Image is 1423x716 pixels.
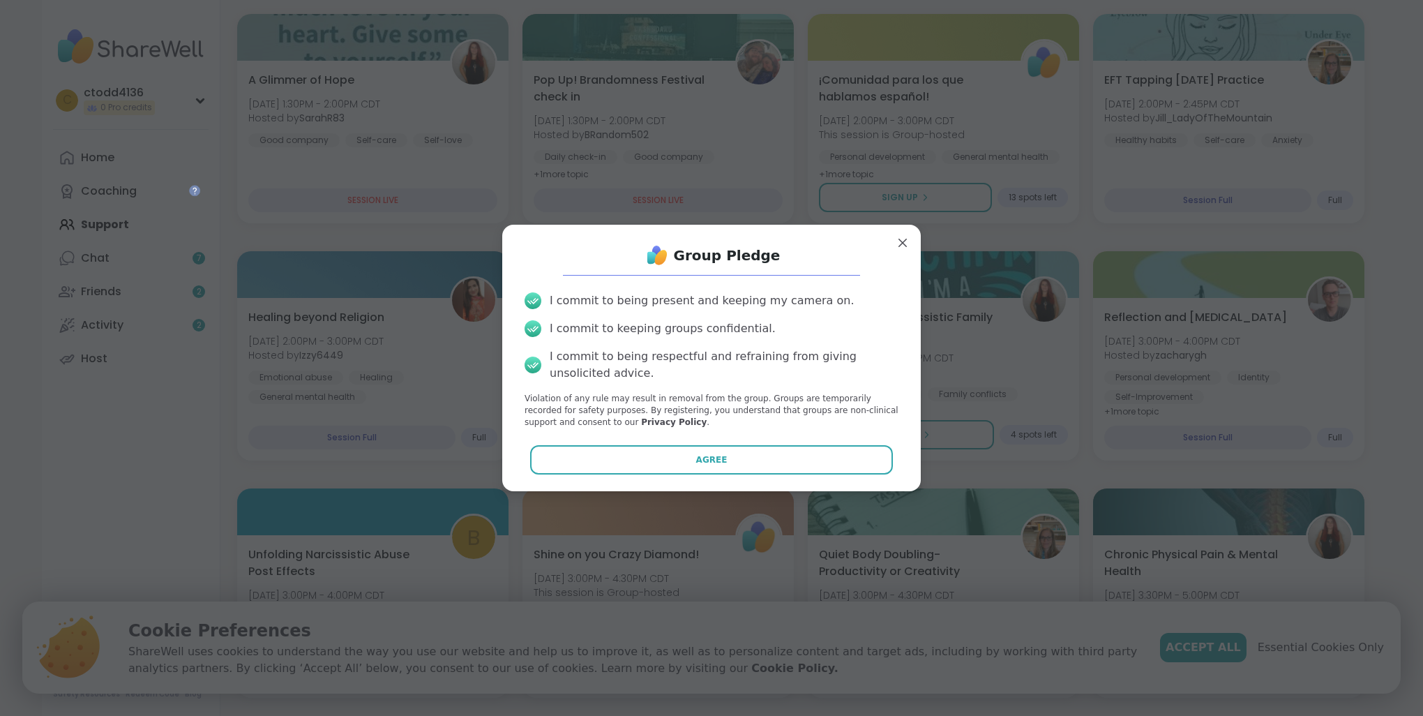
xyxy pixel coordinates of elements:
[643,241,671,269] img: ShareWell Logo
[525,393,898,428] p: Violation of any rule may result in removal from the group. Groups are temporarily recorded for s...
[189,185,200,196] iframe: Spotlight
[550,292,854,309] div: I commit to being present and keeping my camera on.
[696,454,728,466] span: Agree
[550,348,898,382] div: I commit to being respectful and refraining from giving unsolicited advice.
[641,417,707,427] a: Privacy Policy
[530,445,894,475] button: Agree
[550,320,776,337] div: I commit to keeping groups confidential.
[674,246,781,265] h1: Group Pledge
